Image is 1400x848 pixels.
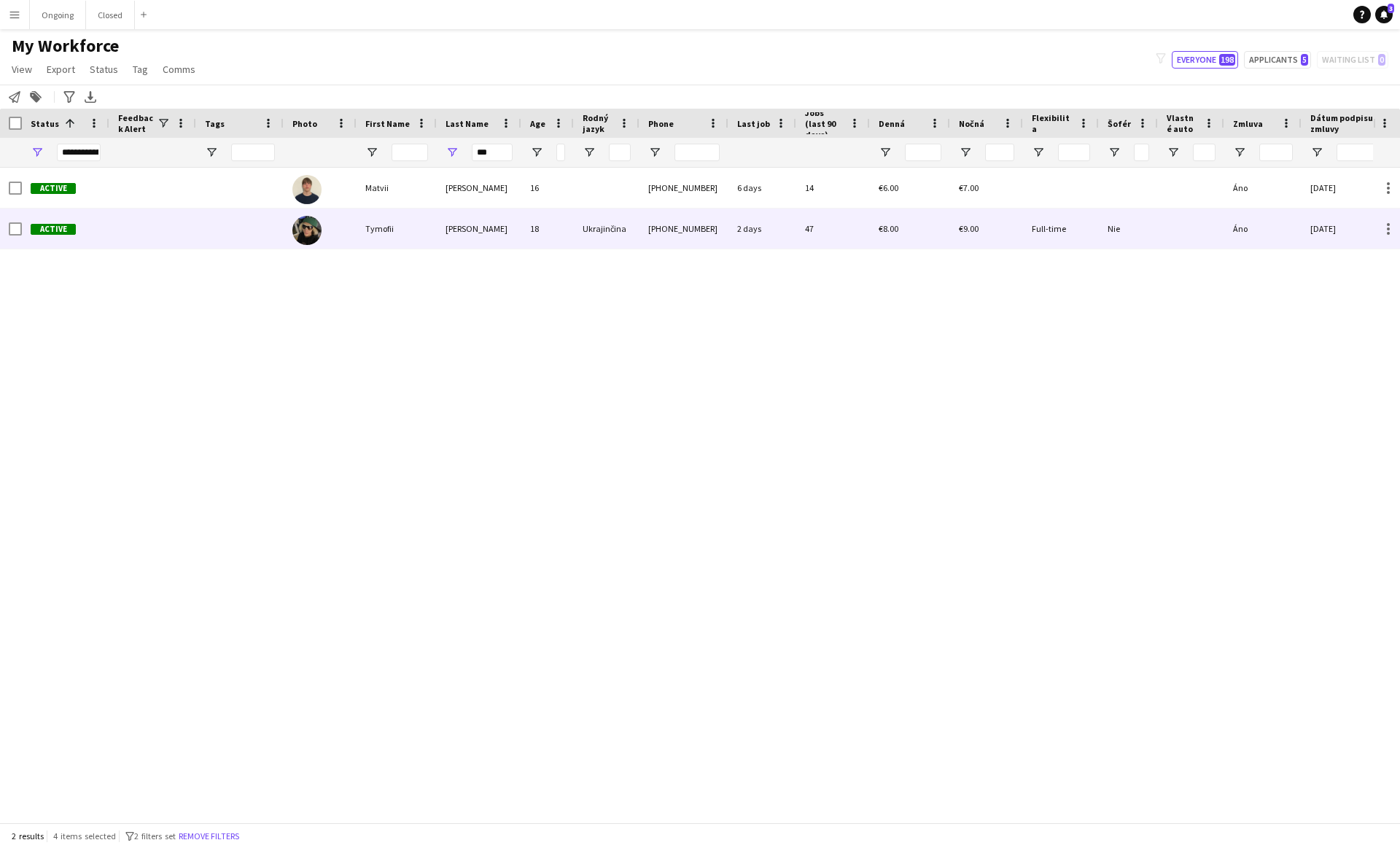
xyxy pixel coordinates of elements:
[1301,54,1308,66] span: 5
[1167,112,1198,134] span: Vlastné auto
[1388,4,1394,13] span: 3
[879,223,898,234] span: €8.00
[82,88,99,106] app-action-btn: Export XLSX
[1108,223,1120,234] span: Nie
[879,182,898,193] span: €6.00
[796,168,870,208] div: 14
[1259,144,1293,161] input: Zmluva Filter Input
[134,831,176,841] span: 2 filters set
[639,168,728,208] div: [PHONE_NUMBER]
[648,146,661,159] button: Open Filter Menu
[1167,146,1180,159] button: Open Filter Menu
[1310,146,1323,159] button: Open Filter Menu
[1244,51,1311,69] button: Applicants5
[1310,182,1336,193] span: [DATE]
[1134,144,1149,161] input: Šofér Filter Input
[127,60,154,79] a: Tag
[959,223,979,234] span: €9.00
[6,88,23,106] app-action-btn: Notify workforce
[1058,144,1090,161] input: Flexibilita Filter Input
[1310,112,1379,134] span: Dátum podpisu zmluvy
[205,146,218,159] button: Open Filter Menu
[1172,51,1238,69] button: Everyone198
[796,209,870,249] div: 47
[437,168,521,208] div: [PERSON_NAME]
[205,118,225,129] span: Tags
[357,168,437,208] div: Matvii
[879,146,892,159] button: Open Filter Menu
[31,183,76,194] span: Active
[1108,146,1121,159] button: Open Filter Menu
[583,146,596,159] button: Open Filter Menu
[365,146,378,159] button: Open Filter Menu
[639,209,728,249] div: [PHONE_NUMBER]
[1233,182,1248,193] span: Áno
[118,112,157,134] span: Feedback Alert
[530,118,545,129] span: Age
[583,112,613,134] span: Rodný jazyk
[1337,144,1396,161] input: Dátum podpisu zmluvy Filter Input
[959,146,972,159] button: Open Filter Menu
[163,63,195,76] span: Comms
[1310,223,1336,234] span: [DATE]
[292,216,322,245] img: Tymofii Levchenko
[53,831,116,841] span: 4 items selected
[84,60,124,79] a: Status
[959,118,984,129] span: Nočná
[521,209,574,249] div: 18
[1233,146,1246,159] button: Open Filter Menu
[1108,118,1131,129] span: Šofér
[292,118,317,129] span: Photo
[27,88,44,106] app-action-btn: Add to tag
[1032,146,1045,159] button: Open Filter Menu
[437,209,521,249] div: [PERSON_NAME]
[61,88,78,106] app-action-btn: Advanced filters
[31,224,76,235] span: Active
[648,118,674,129] span: Phone
[292,175,322,204] img: Matvii Levchenko
[609,144,631,161] input: Rodný jazyk Filter Input
[1233,118,1263,129] span: Zmluva
[86,1,135,29] button: Closed
[674,144,720,161] input: Phone Filter Input
[805,107,844,140] span: Jobs (last 90 days)
[1032,223,1066,234] span: Full-time
[231,144,275,161] input: Tags Filter Input
[176,828,242,844] button: Remove filters
[446,118,489,129] span: Last Name
[1193,144,1216,161] input: Vlastné auto Filter Input
[30,1,86,29] button: Ongoing
[472,144,513,161] input: Last Name Filter Input
[41,60,81,79] a: Export
[905,144,941,161] input: Denná Filter Input
[6,60,38,79] a: View
[157,60,201,79] a: Comms
[1233,223,1248,234] span: Áno
[1032,112,1073,134] span: Flexibilita
[556,144,565,161] input: Age Filter Input
[959,182,979,193] span: €7.00
[737,118,770,129] span: Last job
[357,209,437,249] div: Tymofii
[31,146,44,159] button: Open Filter Menu
[583,223,626,234] span: Ukrajinčina
[728,209,796,249] div: 2 days
[90,63,118,76] span: Status
[1375,6,1393,23] a: 3
[133,63,148,76] span: Tag
[446,146,459,159] button: Open Filter Menu
[31,118,59,129] span: Status
[47,63,75,76] span: Export
[521,168,574,208] div: 16
[985,144,1014,161] input: Nočná Filter Input
[879,118,905,129] span: Denná
[1219,54,1235,66] span: 198
[728,168,796,208] div: 6 days
[392,144,428,161] input: First Name Filter Input
[12,35,119,57] span: My Workforce
[12,63,32,76] span: View
[365,118,410,129] span: First Name
[530,146,543,159] button: Open Filter Menu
